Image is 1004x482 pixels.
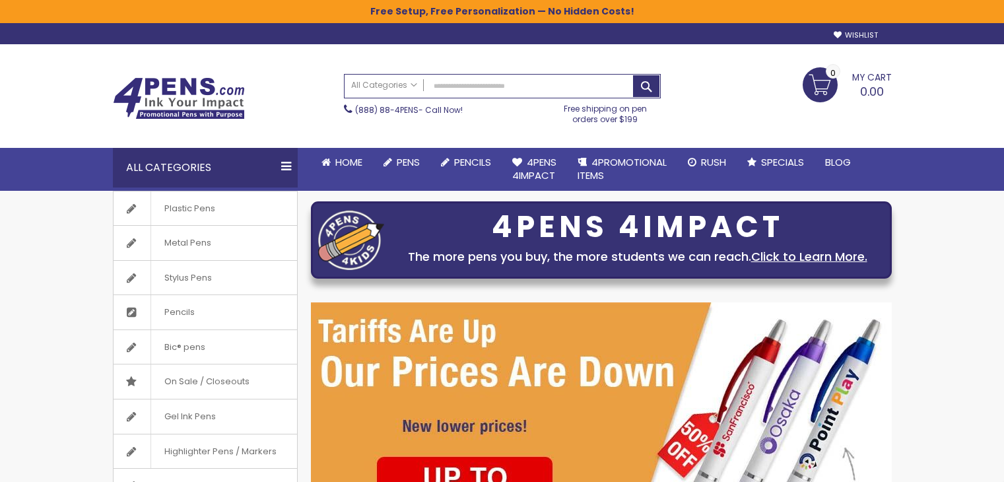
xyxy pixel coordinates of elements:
a: 4Pens4impact [502,148,567,191]
span: Gel Ink Pens [151,399,229,434]
img: 4Pens Custom Pens and Promotional Products [113,77,245,120]
span: Metal Pens [151,226,224,260]
img: four_pen_logo.png [318,210,384,270]
div: The more pens you buy, the more students we can reach. [391,248,885,266]
span: Plastic Pens [151,191,228,226]
a: 0.00 0 [803,67,892,100]
span: 0.00 [860,83,884,100]
a: Click to Learn More. [751,248,867,265]
span: 0 [830,67,836,79]
a: 4PROMOTIONALITEMS [567,148,677,191]
a: Wishlist [834,30,878,40]
span: Stylus Pens [151,261,225,295]
a: Stylus Pens [114,261,297,295]
span: Blog [825,155,851,169]
a: Metal Pens [114,226,297,260]
div: All Categories [113,148,298,188]
span: 4PROMOTIONAL ITEMS [578,155,667,182]
a: Pencils [430,148,502,177]
a: Pens [373,148,430,177]
div: Free shipping on pen orders over $199 [550,98,661,125]
div: 4PENS 4IMPACT [391,213,885,241]
span: Pens [397,155,420,169]
a: Blog [815,148,861,177]
span: Pencils [151,295,208,329]
a: Specials [737,148,815,177]
span: Rush [701,155,726,169]
span: Highlighter Pens / Markers [151,434,290,469]
span: - Call Now! [355,104,463,116]
a: Gel Ink Pens [114,399,297,434]
a: Rush [677,148,737,177]
a: All Categories [345,75,424,96]
span: On Sale / Closeouts [151,364,263,399]
a: Home [311,148,373,177]
a: Bic® pens [114,330,297,364]
a: (888) 88-4PENS [355,104,418,116]
a: Plastic Pens [114,191,297,226]
span: Home [335,155,362,169]
span: Pencils [454,155,491,169]
a: Highlighter Pens / Markers [114,434,297,469]
span: Bic® pens [151,330,218,364]
a: On Sale / Closeouts [114,364,297,399]
span: Specials [761,155,804,169]
a: Pencils [114,295,297,329]
span: 4Pens 4impact [512,155,556,182]
span: All Categories [351,80,417,90]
